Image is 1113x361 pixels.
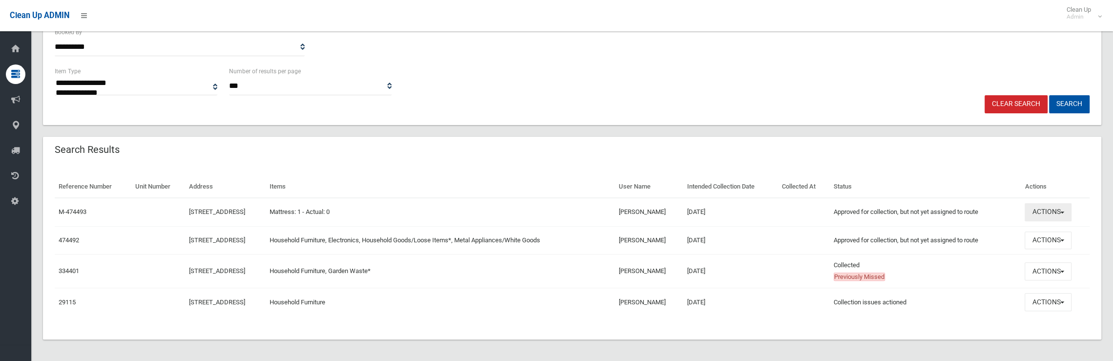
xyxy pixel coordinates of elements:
[189,298,245,306] a: [STREET_ADDRESS]
[830,255,1021,288] td: Collected
[683,198,777,226] td: [DATE]
[1025,262,1071,280] button: Actions
[683,226,777,255] td: [DATE]
[1067,13,1091,21] small: Admin
[830,226,1021,255] td: Approved for collection, but not yet assigned to route
[185,176,265,198] th: Address
[43,140,131,159] header: Search Results
[1049,95,1090,113] button: Search
[266,176,615,198] th: Items
[830,288,1021,316] td: Collection issues actioned
[131,176,185,198] th: Unit Number
[834,273,885,281] span: Previously Missed
[59,236,79,244] a: 474492
[59,208,86,215] a: M-474493
[189,208,245,215] a: [STREET_ADDRESS]
[59,267,79,275] a: 334401
[615,226,684,255] td: [PERSON_NAME]
[777,176,830,198] th: Collected At
[985,95,1048,113] a: Clear Search
[55,176,131,198] th: Reference Number
[1062,6,1101,21] span: Clean Up
[615,176,684,198] th: User Name
[55,27,82,38] label: Booked By
[615,288,684,316] td: [PERSON_NAME]
[59,298,76,306] a: 29115
[683,288,777,316] td: [DATE]
[1025,203,1071,221] button: Actions
[615,255,684,288] td: [PERSON_NAME]
[1025,232,1071,250] button: Actions
[830,198,1021,226] td: Approved for collection, but not yet assigned to route
[615,198,684,226] td: [PERSON_NAME]
[55,66,81,77] label: Item Type
[266,198,615,226] td: Mattress: 1 - Actual: 0
[266,226,615,255] td: Household Furniture, Electronics, Household Goods/Loose Items*, Metal Appliances/White Goods
[229,66,301,77] label: Number of results per page
[189,267,245,275] a: [STREET_ADDRESS]
[266,255,615,288] td: Household Furniture, Garden Waste*
[1025,293,1071,311] button: Actions
[10,11,69,20] span: Clean Up ADMIN
[189,236,245,244] a: [STREET_ADDRESS]
[830,176,1021,198] th: Status
[683,255,777,288] td: [DATE]
[1021,176,1090,198] th: Actions
[266,288,615,316] td: Household Furniture
[683,176,777,198] th: Intended Collection Date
